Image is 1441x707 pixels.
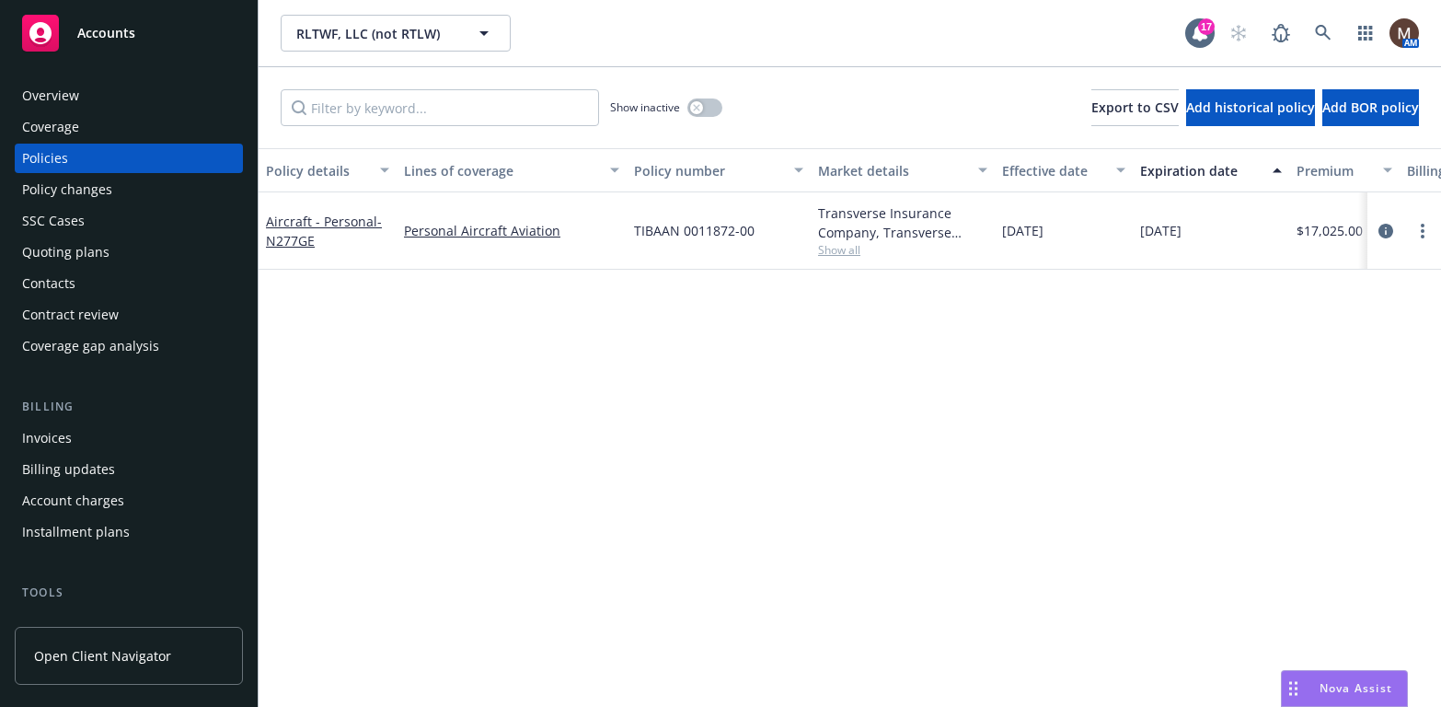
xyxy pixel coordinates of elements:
[22,206,85,236] div: SSC Cases
[22,175,112,204] div: Policy changes
[1412,220,1434,242] a: more
[1133,148,1289,192] button: Expiration date
[15,300,243,330] a: Contract review
[15,175,243,204] a: Policy changes
[397,148,627,192] button: Lines of coverage
[811,148,995,192] button: Market details
[15,609,243,639] a: Manage files
[1282,671,1305,706] div: Drag to move
[281,89,599,126] input: Filter by keyword...
[1322,89,1419,126] button: Add BOR policy
[22,269,75,298] div: Contacts
[266,213,382,249] a: Aircraft - Personal
[1186,89,1315,126] button: Add historical policy
[22,609,100,639] div: Manage files
[22,112,79,142] div: Coverage
[1002,161,1105,180] div: Effective date
[634,221,755,240] span: TIBAAN 0011872-00
[34,646,171,666] span: Open Client Navigator
[1375,220,1397,242] a: circleInformation
[1297,161,1372,180] div: Premium
[1091,89,1179,126] button: Export to CSV
[15,455,243,484] a: Billing updates
[15,81,243,110] a: Overview
[1140,221,1182,240] span: [DATE]
[15,517,243,547] a: Installment plans
[15,423,243,453] a: Invoices
[1198,18,1215,35] div: 17
[627,148,811,192] button: Policy number
[22,81,79,110] div: Overview
[259,148,397,192] button: Policy details
[15,144,243,173] a: Policies
[22,517,130,547] div: Installment plans
[1347,15,1384,52] a: Switch app
[634,161,783,180] div: Policy number
[1305,15,1342,52] a: Search
[15,398,243,416] div: Billing
[818,242,987,258] span: Show all
[22,455,115,484] div: Billing updates
[22,238,110,267] div: Quoting plans
[995,148,1133,192] button: Effective date
[610,99,680,115] span: Show inactive
[818,161,967,180] div: Market details
[15,7,243,59] a: Accounts
[1289,148,1400,192] button: Premium
[1091,99,1179,116] span: Export to CSV
[15,584,243,602] div: Tools
[22,423,72,453] div: Invoices
[1262,15,1299,52] a: Report a Bug
[22,300,119,330] div: Contract review
[818,203,987,242] div: Transverse Insurance Company, Transverse Insurance Company, Beacon Aviation Insurance Services
[1297,221,1363,240] span: $17,025.00
[404,221,619,240] a: Personal Aircraft Aviation
[266,213,382,249] span: - N277GE
[15,331,243,361] a: Coverage gap analysis
[15,112,243,142] a: Coverage
[22,144,68,173] div: Policies
[1186,99,1315,116] span: Add historical policy
[281,15,511,52] button: RLTWF, LLC (not RTLW)
[1320,680,1392,696] span: Nova Assist
[1281,670,1408,707] button: Nova Assist
[15,269,243,298] a: Contacts
[77,26,135,41] span: Accounts
[22,486,124,516] div: Account charges
[266,161,369,180] div: Policy details
[1140,161,1262,180] div: Expiration date
[1389,18,1419,48] img: photo
[404,161,599,180] div: Lines of coverage
[296,24,455,43] span: RLTWF, LLC (not RTLW)
[15,238,243,267] a: Quoting plans
[1220,15,1257,52] a: Start snowing
[22,331,159,361] div: Coverage gap analysis
[15,206,243,236] a: SSC Cases
[15,486,243,516] a: Account charges
[1002,221,1043,240] span: [DATE]
[1322,99,1419,116] span: Add BOR policy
